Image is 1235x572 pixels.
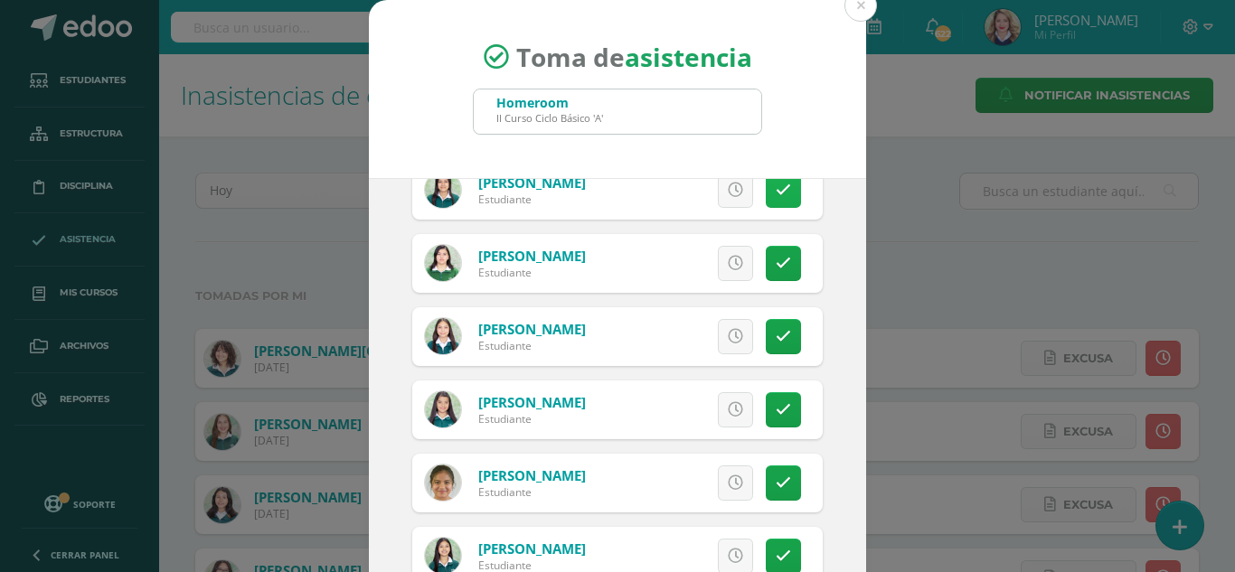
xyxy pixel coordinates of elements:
[425,245,461,281] img: 92b4e4efe94899c62ca3e063b20a2b9a.png
[516,40,752,74] span: Toma de
[425,391,461,427] img: ca6dddb521734f82a7d62d88e1812916.png
[496,94,603,111] div: Homeroom
[478,411,586,427] div: Estudiante
[478,484,586,500] div: Estudiante
[478,247,586,265] a: [PERSON_NAME]
[625,40,752,74] strong: asistencia
[478,466,586,484] a: [PERSON_NAME]
[425,172,461,208] img: 40fce9c89dc4f26245a5729fd5c79429.png
[478,173,586,192] a: [PERSON_NAME]
[478,393,586,411] a: [PERSON_NAME]
[425,464,461,501] img: a3274789941a3cb4ef4b843f6f039ce0.png
[478,539,586,558] a: [PERSON_NAME]
[474,89,761,134] input: Busca un grado o sección aquí...
[478,265,586,280] div: Estudiante
[425,318,461,354] img: d5fdb9614869bd5997cb6197600e7956.png
[478,192,586,207] div: Estudiante
[478,338,586,353] div: Estudiante
[478,320,586,338] a: [PERSON_NAME]
[496,111,603,125] div: II Curso Ciclo Básico 'A'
